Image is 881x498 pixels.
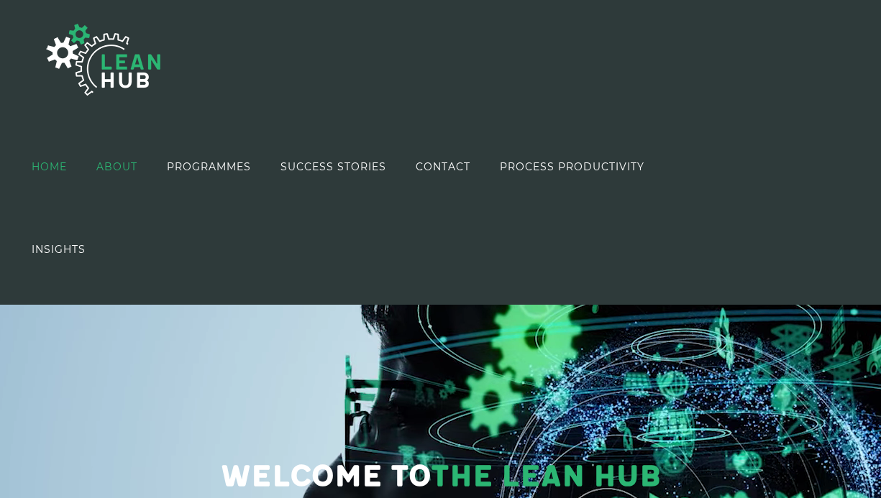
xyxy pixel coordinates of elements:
[280,162,386,172] span: SUCCESS STORIES
[32,125,67,208] a: HOME
[32,162,67,172] span: HOME
[431,458,660,495] span: THE LEAN HUB
[96,125,137,208] a: ABOUT
[167,125,251,208] a: PROGRAMMES
[221,458,431,495] span: Welcome to
[280,125,386,208] a: SUCCESS STORIES
[96,162,137,172] span: ABOUT
[32,125,690,290] nav: Main Menu
[500,162,644,172] span: PROCESS PRODUCTIVITY
[32,9,175,111] img: The Lean Hub | Optimising productivity with Lean Logo
[32,208,86,290] a: INSIGHTS
[167,162,251,172] span: PROGRAMMES
[500,125,644,208] a: PROCESS PRODUCTIVITY
[32,244,86,254] span: INSIGHTS
[416,125,470,208] a: CONTACT
[416,162,470,172] span: CONTACT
